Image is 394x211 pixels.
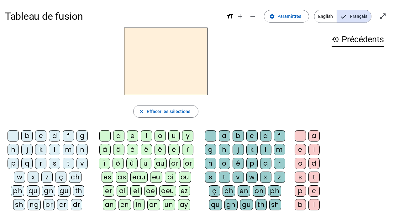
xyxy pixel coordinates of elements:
[28,199,41,210] div: ng
[11,185,24,197] div: ph
[205,172,216,183] div: s
[117,185,128,197] div: ai
[246,158,258,169] div: p
[233,158,244,169] div: é
[295,185,306,197] div: p
[133,105,198,118] button: Effacer les sélections
[379,13,386,20] mat-icon: open_in_full
[183,158,194,169] div: or
[249,13,256,20] mat-icon: remove
[139,109,144,114] mat-icon: close
[71,199,82,210] div: dr
[209,185,220,197] div: ç
[168,130,180,142] div: u
[219,130,230,142] div: a
[219,158,230,169] div: o
[58,185,71,197] div: gu
[260,158,271,169] div: q
[274,130,285,142] div: f
[246,130,258,142] div: c
[99,144,111,155] div: à
[113,130,124,142] div: a
[63,144,74,155] div: m
[8,158,19,169] div: p
[76,144,88,155] div: n
[295,172,306,183] div: s
[43,199,55,210] div: br
[236,13,244,20] mat-icon: add
[5,6,221,26] h1: Tableau de fusion
[308,130,320,142] div: a
[35,158,46,169] div: r
[103,185,114,197] div: er
[49,130,60,142] div: d
[150,172,162,183] div: eu
[295,199,306,210] div: b
[219,144,230,155] div: h
[268,185,281,197] div: ph
[182,130,193,142] div: y
[255,199,267,210] div: th
[144,185,157,197] div: oe
[63,158,74,169] div: t
[155,130,166,142] div: o
[246,10,259,23] button: Diminuer la taille de la police
[223,185,235,197] div: ch
[73,185,84,197] div: th
[21,130,33,142] div: b
[219,172,230,183] div: t
[269,199,281,210] div: sh
[274,158,285,169] div: r
[28,172,39,183] div: x
[141,144,152,155] div: é
[165,172,176,183] div: oi
[27,185,39,197] div: qu
[274,172,285,183] div: z
[35,130,46,142] div: c
[308,199,320,210] div: l
[233,172,244,183] div: v
[246,172,258,183] div: w
[314,10,337,23] span: English
[269,13,275,19] mat-icon: settings
[295,158,306,169] div: o
[179,172,191,183] div: ou
[308,158,320,169] div: d
[376,10,389,23] button: Entrer en plein écran
[253,185,265,197] div: on
[13,199,25,210] div: sh
[42,185,55,197] div: gn
[57,199,68,210] div: cr
[260,144,271,155] div: l
[127,130,138,142] div: e
[21,144,33,155] div: j
[154,158,167,169] div: au
[147,199,160,210] div: on
[246,144,258,155] div: k
[159,185,176,197] div: oeu
[260,172,271,183] div: x
[116,172,128,183] div: as
[147,108,190,115] span: Effacer les sélections
[118,199,131,210] div: en
[308,172,320,183] div: t
[76,158,88,169] div: v
[168,144,180,155] div: ë
[274,144,285,155] div: m
[130,172,148,183] div: eau
[14,172,25,183] div: w
[63,130,74,142] div: f
[314,10,371,23] mat-button-toggle-group: Language selection
[233,130,244,142] div: b
[99,158,110,169] div: ï
[308,144,320,155] div: i
[209,199,222,210] div: qu
[163,199,175,210] div: un
[260,130,271,142] div: d
[130,185,142,197] div: ei
[134,199,145,210] div: in
[308,185,320,197] div: c
[55,172,66,183] div: ç
[178,199,190,210] div: ay
[49,144,60,155] div: l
